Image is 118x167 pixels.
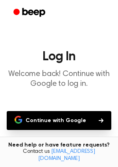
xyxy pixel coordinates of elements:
h1: Log In [6,50,112,63]
p: Welcome back! Continue with Google to log in. [6,69,112,89]
button: Continue with Google [7,111,111,130]
a: [EMAIL_ADDRESS][DOMAIN_NAME] [38,149,95,161]
span: Contact us [5,148,113,162]
a: Beep [8,5,52,20]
